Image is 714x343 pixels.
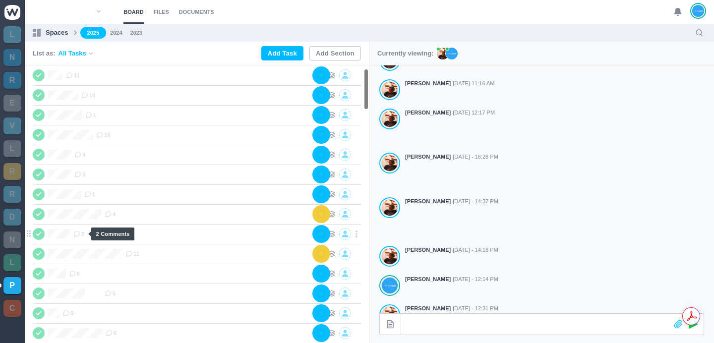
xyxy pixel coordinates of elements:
a: C [3,300,21,317]
a: R [3,72,21,89]
img: Antonio Lopes [382,81,398,98]
a: R [3,163,21,180]
a: L [3,254,21,271]
strong: [PERSON_NAME] [405,153,451,161]
a: 2025 [80,27,106,39]
img: winio [4,5,20,20]
img: Antonio Lopes [382,155,398,171]
img: João Tosta [692,4,704,17]
strong: [PERSON_NAME] [405,109,451,117]
a: P [3,277,21,294]
img: AL [437,48,449,59]
span: [DATE] - 14:37 PM [453,197,498,206]
span: [DATE] 12:17 PM [453,109,495,117]
a: L [3,140,21,157]
a: D [3,209,21,226]
span: [DATE] 11:16 AM [453,79,494,88]
span: [DATE] - 14:16 PM [453,246,498,254]
button: Add Task [261,46,303,60]
span: [DATE] - 12:31 PM [453,304,498,313]
p: Currently viewing: [377,49,433,58]
span: [DATE] - 16:28 PM [453,153,498,161]
img: JT [446,48,458,59]
strong: [PERSON_NAME] [405,275,451,284]
img: João Tosta [382,277,398,294]
a: N [3,49,21,66]
a: 2023 [130,29,142,37]
div: List as: [33,49,94,58]
a: L [3,26,21,43]
span: All Tasks [59,49,86,58]
img: Antonio Lopes [382,248,398,265]
img: spaces [33,29,41,37]
a: N [3,231,21,248]
span: [DATE] - 12:14 PM [453,275,498,284]
strong: [PERSON_NAME] [405,79,451,88]
button: Add Section [309,46,361,60]
a: 2024 [110,29,122,37]
a: R [3,186,21,203]
strong: [PERSON_NAME] [405,246,451,254]
strong: [PERSON_NAME] [405,304,451,313]
a: V [3,117,21,134]
strong: [PERSON_NAME] [405,197,451,206]
img: Antonio Lopes [382,199,398,216]
p: Spaces [46,28,68,38]
img: Antonio Lopes [382,111,398,127]
a: E [3,95,21,112]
